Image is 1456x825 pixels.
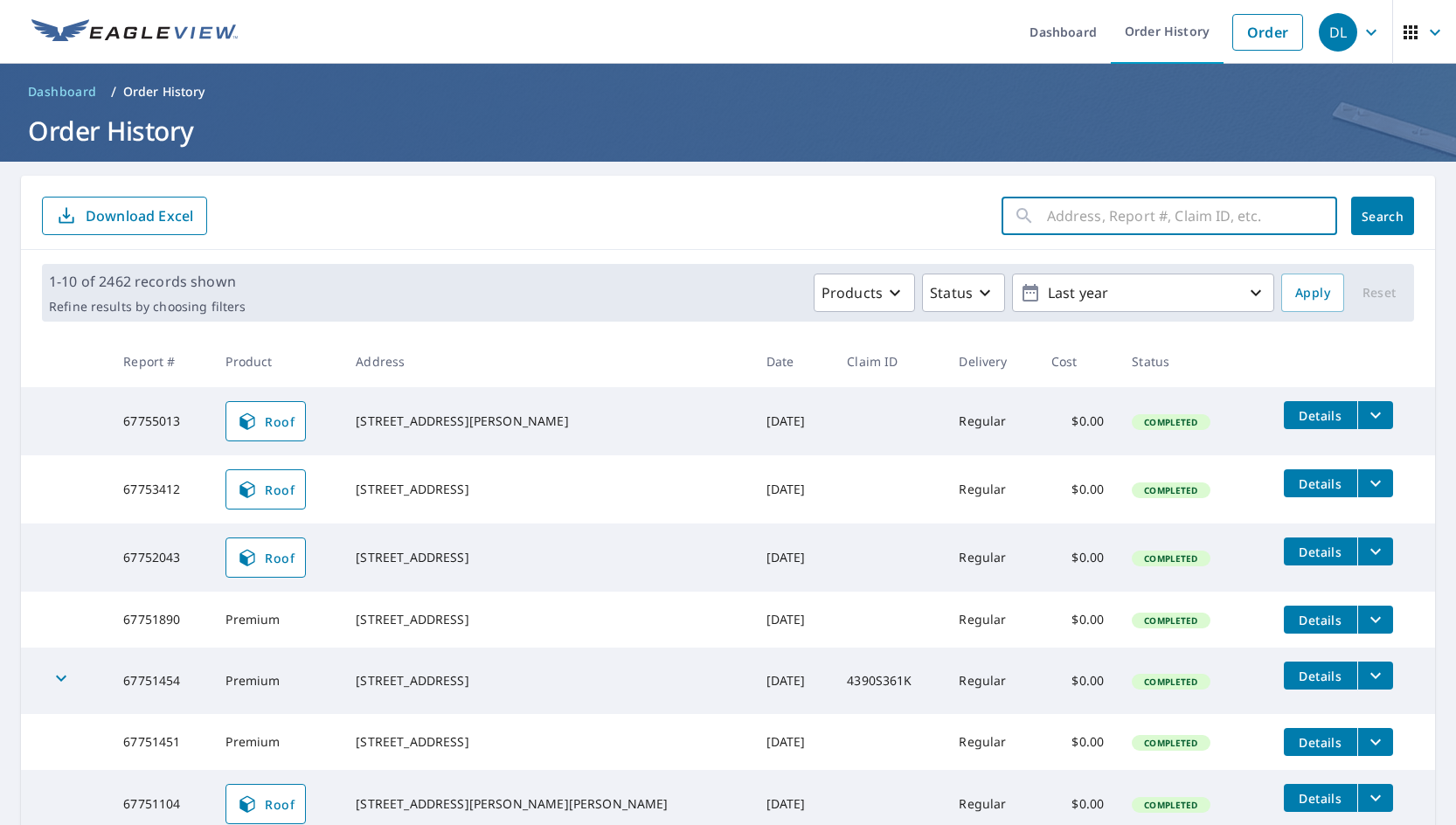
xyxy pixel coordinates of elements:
[1037,387,1119,455] td: $0.00
[1037,455,1119,523] td: $0.00
[1357,662,1393,690] button: filesDropdownBtn-67751454
[1134,614,1208,627] span: Completed
[1284,784,1357,812] button: detailsBtn-67751104
[1134,484,1208,496] span: Completed
[42,197,207,235] button: Download Excel
[1357,606,1393,634] button: filesDropdownBtn-67751890
[342,336,752,387] th: Address
[752,714,834,770] td: [DATE]
[1134,799,1208,811] span: Completed
[814,274,915,312] button: Products
[1281,274,1344,312] button: Apply
[1294,790,1347,807] span: Details
[1284,728,1357,756] button: detailsBtn-67751451
[1037,714,1119,770] td: $0.00
[833,648,945,714] td: 4390S361K
[356,481,738,498] div: [STREET_ADDRESS]
[111,81,116,102] li: /
[1134,416,1208,428] span: Completed
[109,648,211,714] td: 67751454
[1295,282,1330,304] span: Apply
[1232,14,1303,51] a: Order
[86,206,193,225] p: Download Excel
[237,547,295,568] span: Roof
[945,714,1037,770] td: Regular
[945,523,1037,592] td: Regular
[1294,668,1347,684] span: Details
[28,83,97,101] span: Dashboard
[21,113,1435,149] h1: Order History
[1284,537,1357,565] button: detailsBtn-67752043
[109,336,211,387] th: Report #
[49,271,246,292] p: 1-10 of 2462 records shown
[752,592,834,648] td: [DATE]
[822,282,883,303] p: Products
[1037,523,1119,592] td: $0.00
[356,611,738,628] div: [STREET_ADDRESS]
[109,387,211,455] td: 67755013
[31,19,238,45] img: EV Logo
[1134,552,1208,565] span: Completed
[211,592,342,648] td: Premium
[1037,336,1119,387] th: Cost
[109,523,211,592] td: 67752043
[237,411,295,432] span: Roof
[1284,469,1357,497] button: detailsBtn-67753412
[225,537,306,578] a: Roof
[211,714,342,770] td: Premium
[1357,537,1393,565] button: filesDropdownBtn-67752043
[1284,662,1357,690] button: detailsBtn-67751454
[1319,13,1357,52] div: DL
[356,672,738,690] div: [STREET_ADDRESS]
[752,336,834,387] th: Date
[1365,208,1400,225] span: Search
[237,479,295,500] span: Roof
[1357,401,1393,429] button: filesDropdownBtn-67755013
[1294,612,1347,628] span: Details
[752,523,834,592] td: [DATE]
[211,648,342,714] td: Premium
[1294,734,1347,751] span: Details
[752,648,834,714] td: [DATE]
[356,795,738,813] div: [STREET_ADDRESS][PERSON_NAME][PERSON_NAME]
[1284,401,1357,429] button: detailsBtn-67755013
[752,455,834,523] td: [DATE]
[945,455,1037,523] td: Regular
[49,299,246,315] p: Refine results by choosing filters
[1037,648,1119,714] td: $0.00
[922,274,1005,312] button: Status
[225,401,306,441] a: Roof
[356,733,738,751] div: [STREET_ADDRESS]
[945,592,1037,648] td: Regular
[1294,407,1347,424] span: Details
[21,78,104,106] a: Dashboard
[833,336,945,387] th: Claim ID
[1357,469,1393,497] button: filesDropdownBtn-67753412
[1134,676,1208,688] span: Completed
[752,387,834,455] td: [DATE]
[356,412,738,430] div: [STREET_ADDRESS][PERSON_NAME]
[123,83,205,101] p: Order History
[945,387,1037,455] td: Regular
[225,469,306,510] a: Roof
[1012,274,1274,312] button: Last year
[945,648,1037,714] td: Regular
[211,336,342,387] th: Product
[930,282,973,303] p: Status
[225,784,306,824] a: Roof
[1294,544,1347,560] span: Details
[1037,592,1119,648] td: $0.00
[1047,191,1337,240] input: Address, Report #, Claim ID, etc.
[1351,197,1414,235] button: Search
[109,592,211,648] td: 67751890
[1294,475,1347,492] span: Details
[1357,728,1393,756] button: filesDropdownBtn-67751451
[945,336,1037,387] th: Delivery
[237,794,295,815] span: Roof
[21,78,1435,106] nav: breadcrumb
[1284,606,1357,634] button: detailsBtn-67751890
[356,549,738,566] div: [STREET_ADDRESS]
[1118,336,1270,387] th: Status
[1357,784,1393,812] button: filesDropdownBtn-67751104
[109,714,211,770] td: 67751451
